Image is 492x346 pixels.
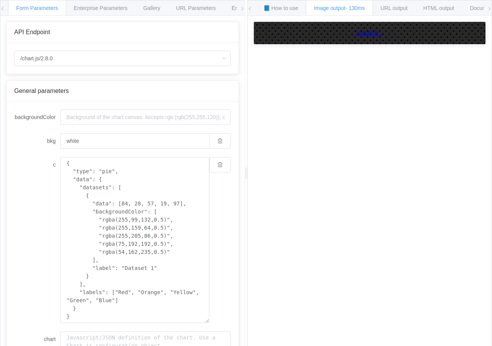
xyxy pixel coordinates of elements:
span: - 130ms [345,5,365,11]
label: bkg [14,133,60,149]
span: General parameters [14,88,69,94]
span: HTML output [423,5,454,11]
span: Enterprise Parameters [74,5,128,11]
label: c [14,157,60,172]
label: backgroundColor [14,109,60,125]
div: Loading [356,30,383,36]
span: 📘 How to use [263,5,298,11]
span: ... [378,30,383,36]
span: Environments [232,5,265,11]
input: Background of the chart canvas. Accepts rgb (rgb(255,255,120)), colors (red), and url-encoded hex... [60,133,209,149]
span: Gallery [143,5,160,11]
span: Image output [314,5,364,11]
span: Form Parameters [16,5,58,11]
input: Select [14,51,231,66]
span: URL Parameters [176,5,216,11]
a: Loading... [262,30,478,36]
span: URL output [381,5,408,11]
input: Background of the chart canvas. Accepts rgb (rgb(255,255,120)), colors (red), and url-encoded hex... [60,109,231,125]
span: API Endpoint [14,29,50,35]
